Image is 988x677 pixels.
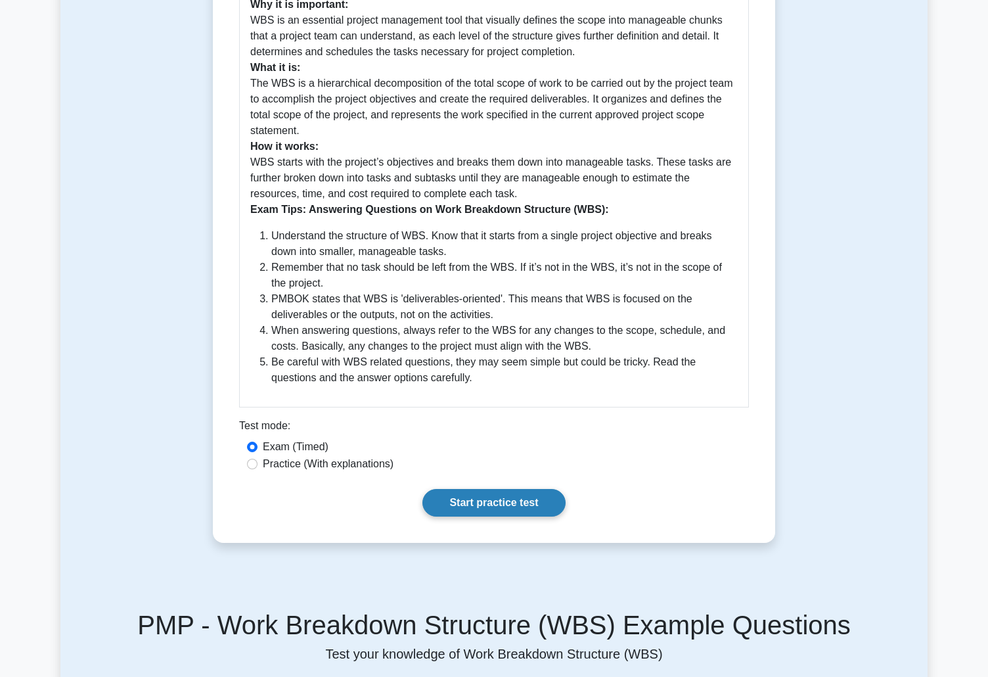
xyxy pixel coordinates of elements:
[239,418,749,439] div: Test mode:
[76,646,912,662] p: Test your knowledge of Work Breakdown Structure (WBS)
[271,323,738,354] li: When answering questions, always refer to the WBS for any changes to the scope, schedule, and cos...
[271,228,738,260] li: Understand the structure of WBS. Know that it starts from a single project objective and breaks d...
[271,291,738,323] li: PMBOK states that WBS is 'deliverables-oriented'. This means that WBS is focused on the deliverab...
[263,439,328,455] label: Exam (Timed)
[422,489,565,517] a: Start practice test
[271,260,738,291] li: Remember that no task should be left from the WBS. If it’s not in the WBS, it’s not in the scope ...
[250,141,319,152] b: How it works:
[263,456,393,472] label: Practice (With explanations)
[250,62,300,73] b: What it is:
[250,204,609,215] b: Exam Tips: Answering Questions on Work Breakdown Structure (WBS):
[271,354,738,386] li: Be careful with WBS related questions, they may seem simple but could be tricky. Read the questio...
[76,609,912,641] h5: PMP - Work Breakdown Structure (WBS) Example Questions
